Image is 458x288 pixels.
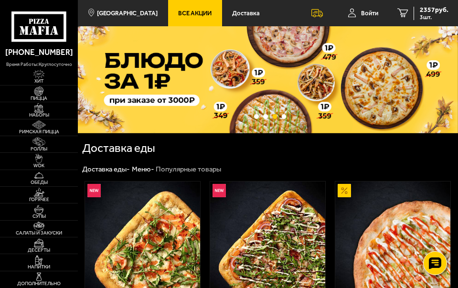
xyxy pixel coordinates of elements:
button: точки переключения [273,114,277,119]
span: 2357 руб. [420,7,448,13]
img: Новинка [87,184,101,197]
img: Новинка [213,184,226,197]
button: точки переключения [263,114,268,119]
span: [GEOGRAPHIC_DATA] [97,10,158,16]
span: Войти [361,10,378,16]
button: точки переключения [254,114,259,119]
h1: Доставка еды [82,142,231,154]
img: Акционный [338,184,351,197]
span: Доставка [232,10,260,16]
button: точки переключения [282,114,287,119]
div: Популярные товары [156,165,221,174]
span: Все Акции [178,10,212,16]
span: 3 шт. [420,14,448,20]
a: Доставка еды- [82,165,130,173]
a: Меню- [132,165,154,173]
